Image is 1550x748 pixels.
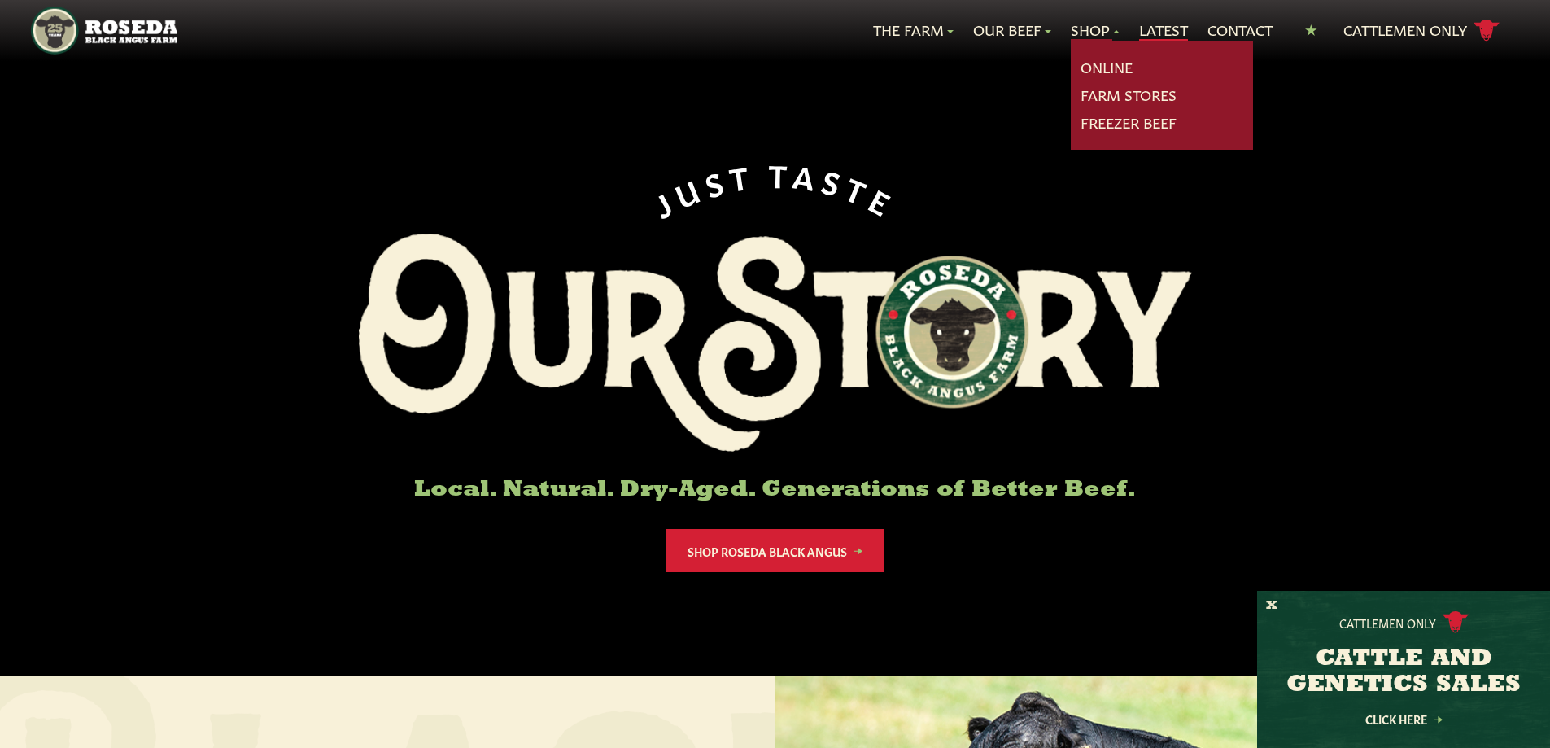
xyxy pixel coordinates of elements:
[1081,112,1177,133] a: Freezer Beef
[1443,611,1469,633] img: cattle-icon.svg
[727,157,758,193] span: T
[1343,16,1500,45] a: Cattlemen Only
[669,168,708,210] span: U
[666,529,884,572] a: Shop Roseda Black Angus
[866,181,903,221] span: E
[1139,20,1188,41] a: Latest
[873,20,954,41] a: The Farm
[1207,20,1273,41] a: Contact
[792,157,823,193] span: A
[1277,646,1530,698] h3: CATTLE AND GENETICS SALES
[1081,57,1133,78] a: Online
[31,7,177,55] img: https://roseda.com/wp-content/uploads/2021/05/roseda-25-header.png
[647,182,681,221] span: J
[1339,615,1436,631] p: Cattlemen Only
[1330,714,1477,724] a: Click Here
[1266,597,1277,615] button: X
[842,169,878,209] span: T
[701,161,732,199] span: S
[819,162,851,199] span: S
[646,156,905,221] div: JUST TASTE
[1071,20,1120,41] a: Shop
[769,156,795,190] span: T
[359,478,1192,503] h6: Local. Natural. Dry-Aged. Generations of Better Beef.
[359,234,1192,452] img: Roseda Black Aangus Farm
[1081,85,1177,106] a: Farm Stores
[973,20,1051,41] a: Our Beef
